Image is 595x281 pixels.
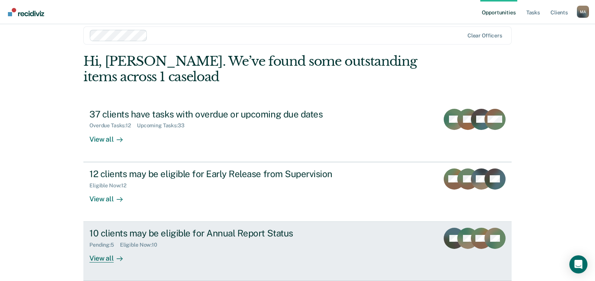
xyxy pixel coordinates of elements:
[89,129,132,144] div: View all
[89,248,132,263] div: View all
[569,255,587,273] div: Open Intercom Messenger
[83,222,512,281] a: 10 clients may be eligible for Annual Report StatusPending:5Eligible Now:10View all
[89,168,354,179] div: 12 clients may be eligible for Early Release from Supervision
[89,182,132,189] div: Eligible Now : 12
[577,6,589,18] div: M A
[577,6,589,18] button: Profile dropdown button
[8,8,44,16] img: Recidiviz
[83,54,426,85] div: Hi, [PERSON_NAME]. We’ve found some outstanding items across 1 caseload
[83,162,512,222] a: 12 clients may be eligible for Early Release from SupervisionEligible Now:12View all
[89,228,354,239] div: 10 clients may be eligible for Annual Report Status
[89,122,137,129] div: Overdue Tasks : 12
[89,109,354,120] div: 37 clients have tasks with overdue or upcoming due dates
[89,242,120,248] div: Pending : 5
[83,103,512,162] a: 37 clients have tasks with overdue or upcoming due datesOverdue Tasks:12Upcoming Tasks:33View all
[467,32,502,39] div: Clear officers
[120,242,163,248] div: Eligible Now : 10
[89,188,132,203] div: View all
[137,122,191,129] div: Upcoming Tasks : 33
